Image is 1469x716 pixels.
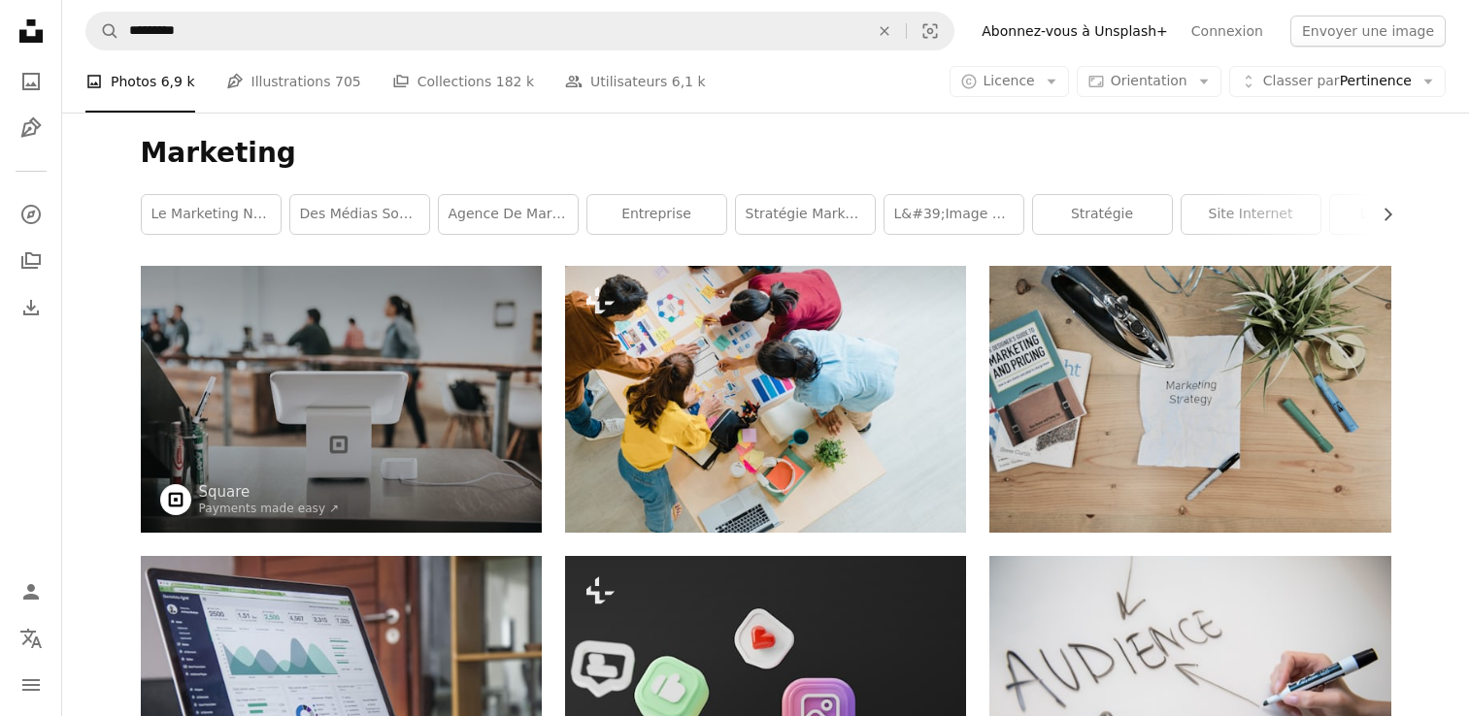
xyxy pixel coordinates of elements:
[1229,66,1446,97] button: Classer parPertinence
[1370,195,1391,234] button: faire défiler la liste vers la droite
[1033,195,1172,234] a: stratégie
[199,482,340,502] a: Square
[141,690,542,707] a: laptop computer on glass-top table
[12,572,50,611] a: Connexion / S’inscrire
[989,266,1390,533] img: papier d’impression blanc avec texte de stratégie marketing
[12,619,50,658] button: Langue
[1263,72,1412,91] span: Pertinence
[565,266,966,533] img: Groupe multiracial de jeunes créatifs en tenue décontractée élégante discutant d’idées de réunion...
[160,484,191,515] img: Accéder au profil de Square
[1290,16,1446,47] button: Envoyer une image
[12,288,50,327] a: Historique de téléchargement
[587,195,726,234] a: Entreprise
[85,12,954,50] form: Rechercher des visuels sur tout le site
[86,13,119,49] button: Rechercher sur Unsplash
[1111,73,1187,88] span: Orientation
[12,666,50,704] button: Menu
[950,66,1069,97] button: Licence
[885,195,1023,234] a: l&#39;image de marque
[1180,16,1275,47] a: Connexion
[970,16,1180,47] a: Abonnez-vous à Unsplash+
[1330,195,1469,234] a: La publicité
[989,680,1390,698] a: personne écrivant sur du papier blanc
[672,71,706,92] span: 6,1 k
[141,266,542,533] img: Moniteur sur le bureau
[1263,73,1340,88] span: Classer par
[12,109,50,147] a: Illustrations
[736,195,875,234] a: Stratégie marketing
[141,136,1391,171] h1: Marketing
[335,71,361,92] span: 705
[984,73,1035,88] span: Licence
[1077,66,1221,97] button: Orientation
[12,62,50,101] a: Photos
[141,390,542,407] a: Moniteur sur le bureau
[439,195,578,234] a: Agence de marketing
[199,502,340,515] a: Payments made easy ↗
[1182,195,1320,234] a: site Internet
[12,242,50,280] a: Collections
[863,13,906,49] button: Effacer
[565,50,706,113] a: Utilisateurs 6,1 k
[496,71,534,92] span: 182 k
[565,390,966,407] a: Groupe multiracial de jeunes créatifs en tenue décontractée élégante discutant d’idées de réunion...
[226,50,361,113] a: Illustrations 705
[907,13,953,49] button: Recherche de visuels
[392,50,534,113] a: Collections 182 k
[989,390,1390,407] a: papier d’impression blanc avec texte de stratégie marketing
[142,195,281,234] a: le marketing numérique
[12,195,50,234] a: Explorer
[290,195,429,234] a: des médias sociaux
